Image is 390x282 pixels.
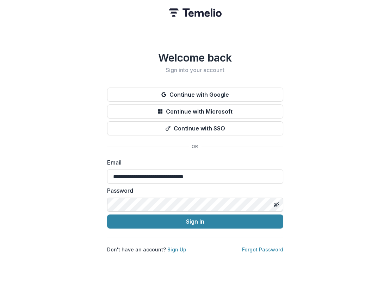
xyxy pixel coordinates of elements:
label: Email [107,158,279,167]
img: Temelio [169,8,222,17]
h2: Sign into your account [107,67,283,73]
a: Forgot Password [242,246,283,252]
button: Continue with Google [107,88,283,102]
button: Continue with SSO [107,121,283,135]
button: Sign In [107,214,283,229]
button: Continue with Microsoft [107,104,283,118]
label: Password [107,186,279,195]
p: Don't have an account? [107,246,186,253]
a: Sign Up [167,246,186,252]
button: Toggle password visibility [271,199,282,210]
h1: Welcome back [107,51,283,64]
